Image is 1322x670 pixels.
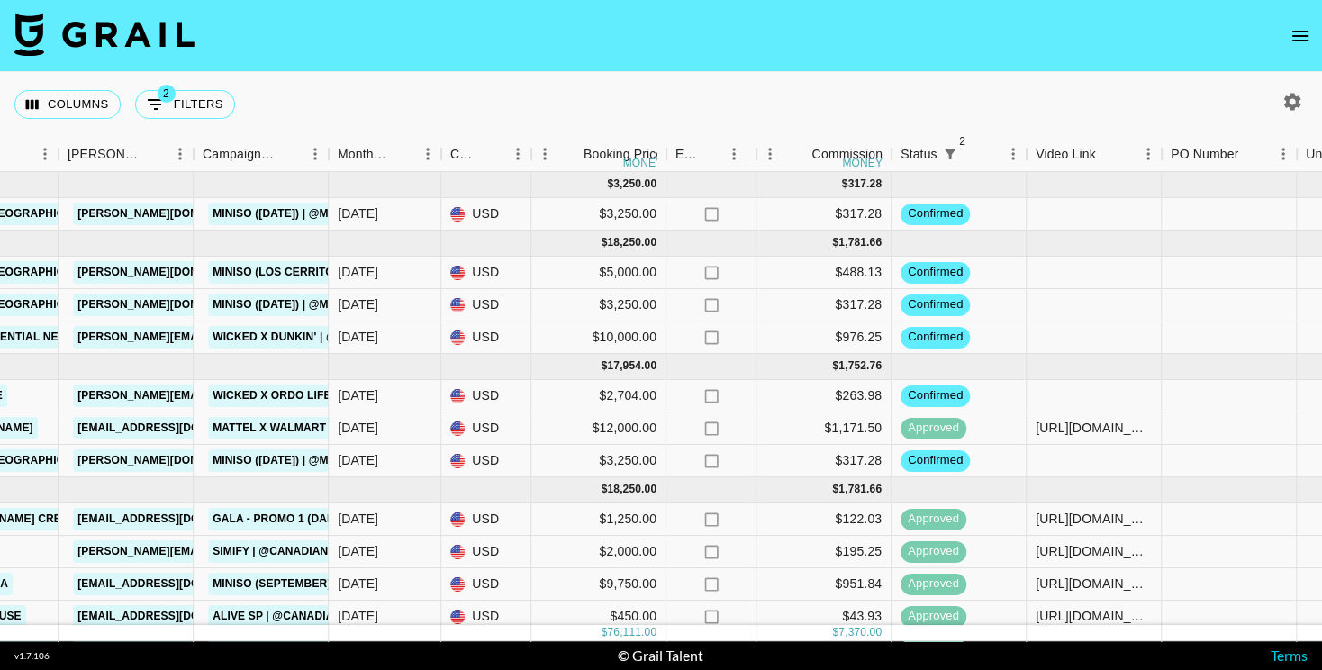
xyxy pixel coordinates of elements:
[756,445,892,477] div: $317.28
[73,385,367,407] a: [PERSON_NAME][EMAIL_ADDRESS][DOMAIN_NAME]
[1036,419,1152,437] div: https://www.instagram.com/reel/DPSJcmMDYn8/?igsh=b2J5ZjJxY2lrZDFw
[531,536,666,568] div: $2,000.00
[601,235,607,250] div: $
[937,141,963,167] button: Show filters
[32,140,59,167] button: Menu
[838,358,882,374] div: 1,752.76
[601,358,607,374] div: $
[531,140,558,167] button: Menu
[441,601,531,633] div: USD
[302,140,329,167] button: Menu
[441,503,531,536] div: USD
[208,605,412,628] a: Alive SP | @canadiantravelgal
[901,329,970,346] span: confirmed
[450,137,479,172] div: Currency
[720,140,747,167] button: Menu
[756,412,892,445] div: $1,171.50
[1000,140,1027,167] button: Menu
[811,137,883,172] div: Commission
[531,289,666,321] div: $3,250.00
[675,137,701,172] div: Expenses: Remove Commission?
[531,412,666,445] div: $12,000.00
[607,177,613,192] div: $
[14,90,121,119] button: Select columns
[531,198,666,231] div: $3,250.00
[441,137,531,172] div: Currency
[208,203,438,225] a: Miniso ([DATE]) | @mrthomasenglish
[901,420,966,437] span: approved
[901,387,970,404] span: confirmed
[666,137,756,172] div: Expenses: Remove Commission?
[584,137,663,172] div: Booking Price
[531,568,666,601] div: $9,750.00
[441,568,531,601] div: USD
[208,540,399,563] a: Simify | @canadiantravelgal
[756,568,892,601] div: $951.84
[1238,141,1263,167] button: Sort
[756,380,892,412] div: $263.98
[441,412,531,445] div: USD
[338,328,378,346] div: Nov '25
[338,263,378,281] div: Nov '25
[73,449,549,472] a: [PERSON_NAME][DOMAIN_NAME][EMAIL_ADDRESS][PERSON_NAME][DOMAIN_NAME]
[613,177,656,192] div: 3,250.00
[441,257,531,289] div: USD
[623,158,664,168] div: money
[59,137,194,172] div: Booker
[68,137,141,172] div: [PERSON_NAME]
[73,605,275,628] a: [EMAIL_ADDRESS][DOMAIN_NAME]
[158,85,176,103] span: 2
[73,508,275,530] a: [EMAIL_ADDRESS][DOMAIN_NAME]
[901,296,970,313] span: confirmed
[756,321,892,354] div: $976.25
[901,543,966,560] span: approved
[558,141,584,167] button: Sort
[329,137,441,172] div: Month Due
[14,13,195,56] img: Grail Talent
[441,289,531,321] div: USD
[338,295,378,313] div: Nov '25
[901,575,966,593] span: approved
[601,625,607,640] div: $
[208,449,438,472] a: Miniso ([DATE]) | @mrthomasenglish
[441,198,531,231] div: USD
[607,358,656,374] div: 17,954.00
[167,140,194,167] button: Menu
[338,204,378,222] div: Dec '25
[531,503,666,536] div: $1,250.00
[1036,607,1152,625] div: https://www.tiktok.com/@canadiantravelgal/video/7545986027614227730
[838,235,882,250] div: 1,781.66
[1271,647,1308,664] a: Terms
[531,445,666,477] div: $3,250.00
[901,264,970,281] span: confirmed
[1162,137,1297,172] div: PO Number
[847,177,882,192] div: 317.28
[1036,510,1152,528] div: https://www.tiktok.com/@nicolasandemiliano/video/7555662031165115703?lang=en
[1036,542,1152,560] div: https://www.tiktok.com/@canadiantravelgal/video/7548537554786700552
[1171,137,1238,172] div: PO Number
[756,601,892,633] div: $43.93
[832,625,838,640] div: $
[203,137,276,172] div: Campaign (Type)
[73,417,275,439] a: [EMAIL_ADDRESS][DOMAIN_NAME]
[73,294,549,316] a: [PERSON_NAME][DOMAIN_NAME][EMAIL_ADDRESS][PERSON_NAME][DOMAIN_NAME]
[531,601,666,633] div: $450.00
[73,540,367,563] a: [PERSON_NAME][EMAIL_ADDRESS][DOMAIN_NAME]
[14,650,50,662] div: v 1.7.106
[701,141,726,167] button: Sort
[389,141,414,167] button: Sort
[73,573,275,595] a: [EMAIL_ADDRESS][DOMAIN_NAME]
[607,625,656,640] div: 76,111.00
[607,235,656,250] div: 18,250.00
[1036,137,1096,172] div: Video Link
[901,137,937,172] div: Status
[208,417,465,439] a: Mattel x Walmart | @mrthomasenglish
[601,482,607,497] div: $
[208,573,469,595] a: Miniso (September) | @mrthomasenglish
[135,90,235,119] button: Show filters
[901,205,970,222] span: confirmed
[1036,575,1152,593] div: https://www.instagram.com/reel/DOolBIOEs87/?igsh=MTQ1MGE3Y2pkMThhag==
[141,141,167,167] button: Sort
[208,326,455,349] a: Wicked x Dunkin' | @mrthomasenglish
[338,607,378,625] div: Sep '25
